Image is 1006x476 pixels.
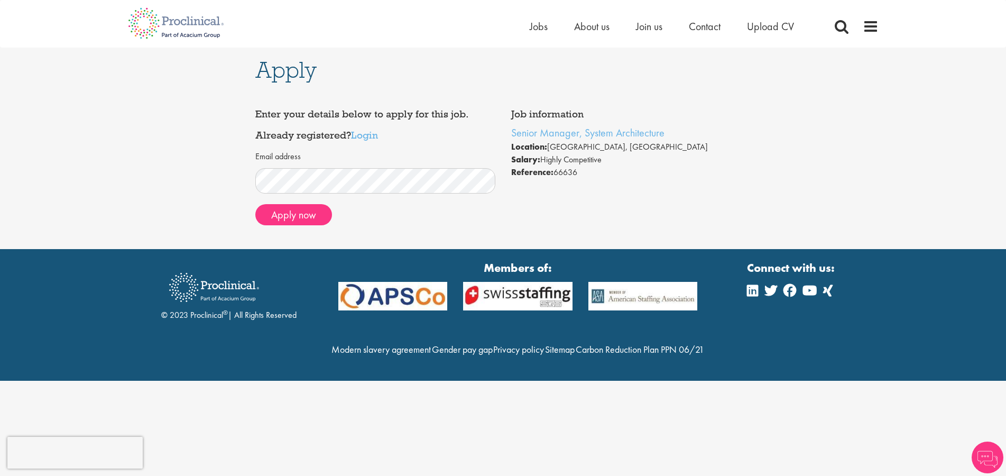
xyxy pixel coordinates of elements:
a: Jobs [530,20,548,33]
img: Proclinical Recruitment [161,266,267,309]
a: Modern slavery agreement [331,343,431,355]
h4: Enter your details below to apply for this job. Already registered? [255,109,495,140]
a: Login [351,129,378,141]
img: Chatbot [972,442,1003,473]
a: About us [574,20,610,33]
a: Privacy policy [493,343,544,355]
a: Senior Manager, System Architecture [511,126,664,140]
button: Apply now [255,204,332,225]
img: APSCo [330,282,456,311]
a: Sitemap [545,343,575,355]
label: Email address [255,151,301,163]
strong: Salary: [511,154,540,165]
a: Carbon Reduction Plan PPN 06/21 [576,343,704,355]
strong: Members of: [338,260,698,276]
a: Join us [636,20,662,33]
iframe: reCAPTCHA [7,437,143,469]
strong: Connect with us: [747,260,837,276]
img: APSCo [580,282,706,311]
sup: ® [223,308,228,317]
img: APSCo [455,282,580,311]
li: Highly Competitive [511,153,751,166]
a: Contact [689,20,721,33]
a: Upload CV [747,20,794,33]
li: [GEOGRAPHIC_DATA], [GEOGRAPHIC_DATA] [511,141,751,153]
span: Apply [255,56,317,84]
a: Gender pay gap [432,343,493,355]
strong: Location: [511,141,547,152]
div: © 2023 Proclinical | All Rights Reserved [161,265,297,322]
strong: Reference: [511,167,553,178]
li: 66636 [511,166,751,179]
h4: Job information [511,109,751,120]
